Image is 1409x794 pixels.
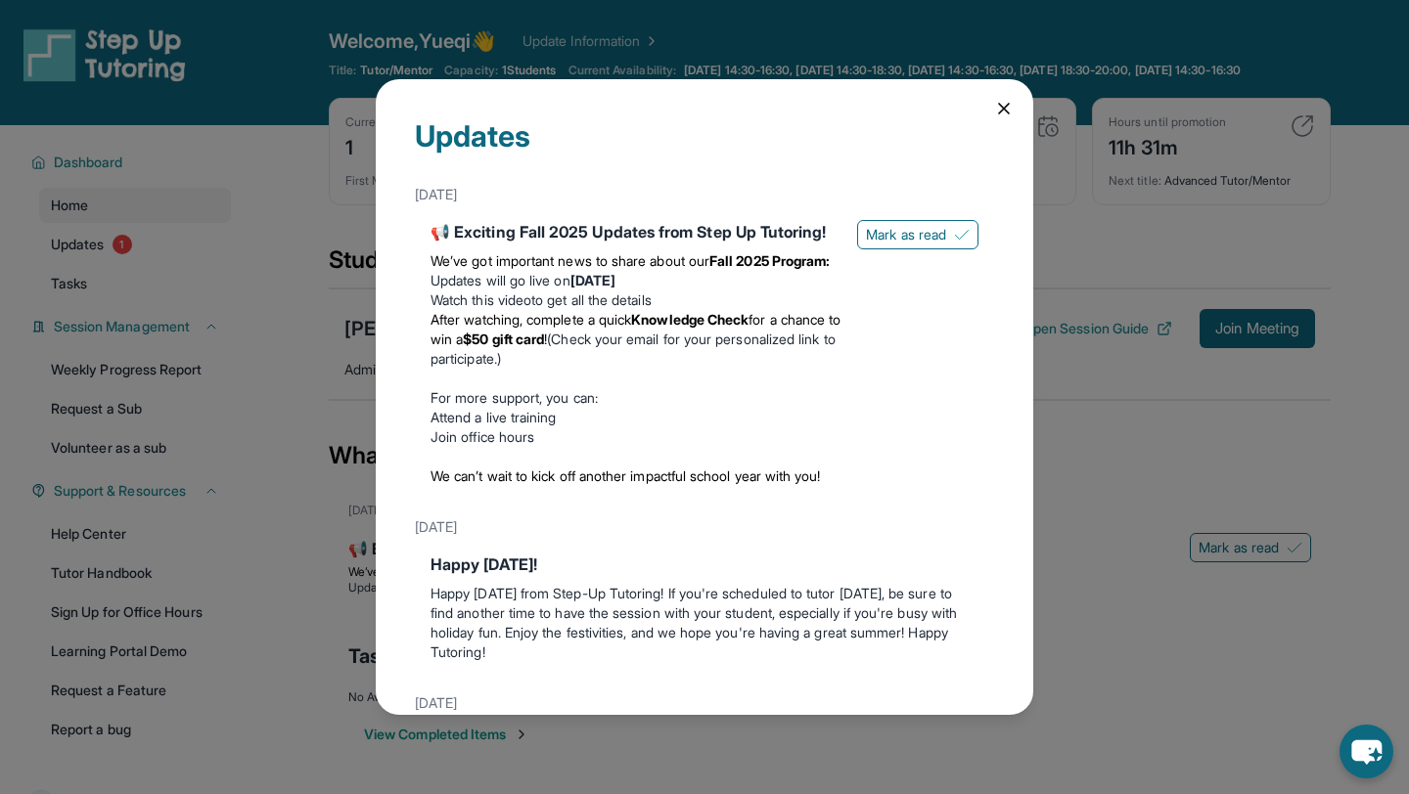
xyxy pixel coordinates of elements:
[431,252,709,269] span: We’ve got important news to share about our
[415,509,994,545] div: [DATE]
[1340,725,1393,778] button: chat-button
[415,177,994,212] div: [DATE]
[431,467,821,484] span: We can’t wait to kick off another impactful school year with you!
[954,227,970,243] img: Mark as read
[415,685,994,721] div: [DATE]
[431,291,531,308] a: Watch this video
[463,331,544,347] strong: $50 gift card
[857,220,978,249] button: Mark as read
[544,331,547,347] span: !
[431,409,557,425] a: Attend a live training
[431,311,631,328] span: After watching, complete a quick
[431,310,841,369] li: (Check your email for your personalized link to participate.)
[431,552,978,576] div: Happy [DATE]!
[431,290,841,310] li: to get all the details
[431,271,841,290] li: Updates will go live on
[631,311,749,328] strong: Knowledge Check
[570,272,615,288] strong: [DATE]
[431,584,978,662] p: Happy [DATE] from Step-Up Tutoring! If you're scheduled to tutor [DATE], be sure to find another ...
[431,428,534,445] a: Join office hours
[709,252,830,269] strong: Fall 2025 Program:
[866,225,946,244] span: Mark as read
[431,220,841,243] div: 📢 Exciting Fall 2025 Updates from Step Up Tutoring!
[415,118,994,177] div: Updates
[431,388,841,408] p: For more support, you can:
